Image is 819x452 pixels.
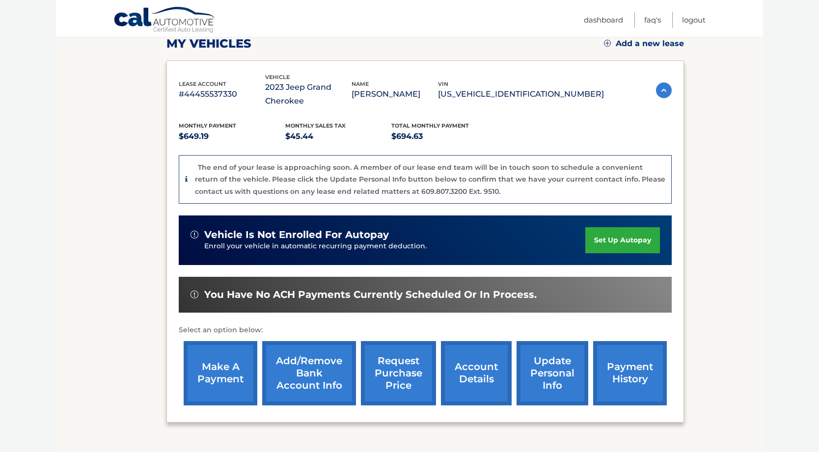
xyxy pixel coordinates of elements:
[195,163,665,196] p: The end of your lease is approaching soon. A member of our lease end team will be in touch soon t...
[391,122,469,129] span: Total Monthly Payment
[179,324,672,336] p: Select an option below:
[265,80,352,108] p: 2023 Jeep Grand Cherokee
[441,341,512,405] a: account details
[179,122,236,129] span: Monthly Payment
[593,341,667,405] a: payment history
[352,80,369,87] span: name
[285,130,392,143] p: $45.44
[352,87,438,101] p: [PERSON_NAME]
[262,341,356,405] a: Add/Remove bank account info
[584,12,623,28] a: Dashboard
[644,12,661,28] a: FAQ's
[391,130,498,143] p: $694.63
[438,87,604,101] p: [US_VEHICLE_IDENTIFICATION_NUMBER]
[517,341,588,405] a: update personal info
[604,40,611,47] img: add.svg
[204,229,389,241] span: vehicle is not enrolled for autopay
[179,87,265,101] p: #44455537330
[265,74,290,80] span: vehicle
[285,122,346,129] span: Monthly sales Tax
[184,341,257,405] a: make a payment
[682,12,706,28] a: Logout
[166,36,251,51] h2: my vehicles
[179,130,285,143] p: $649.19
[438,80,448,87] span: vin
[113,6,217,35] a: Cal Automotive
[191,291,198,298] img: alert-white.svg
[361,341,436,405] a: request purchase price
[656,82,672,98] img: accordion-active.svg
[604,39,684,49] a: Add a new lease
[204,289,537,301] span: You have no ACH payments currently scheduled or in process.
[191,231,198,239] img: alert-white.svg
[179,80,226,87] span: lease account
[585,227,660,253] a: set up autopay
[204,241,585,252] p: Enroll your vehicle in automatic recurring payment deduction.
